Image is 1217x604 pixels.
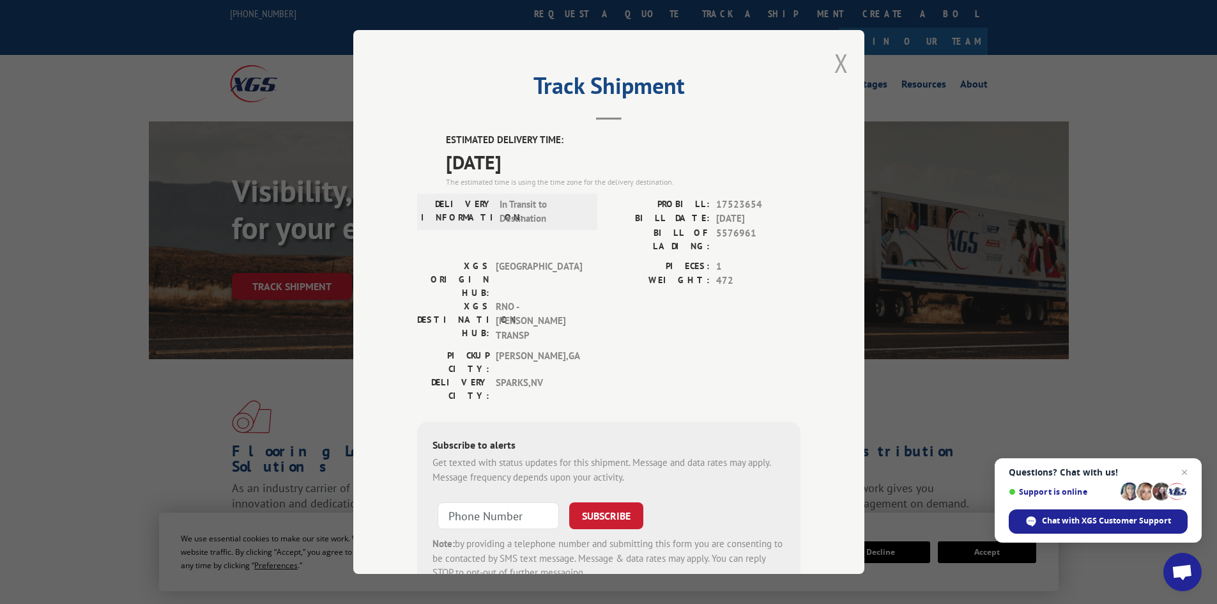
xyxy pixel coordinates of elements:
[438,502,559,529] input: Phone Number
[1009,467,1188,477] span: Questions? Chat with us!
[496,376,582,403] span: SPARKS , NV
[716,259,800,274] span: 1
[432,538,455,550] strong: Note:
[417,259,489,300] label: XGS ORIGIN HUB:
[834,46,848,80] button: Close modal
[609,212,710,226] label: BILL DATE:
[716,212,800,226] span: [DATE]
[496,349,582,376] span: [PERSON_NAME] , GA
[716,274,800,288] span: 472
[716,197,800,212] span: 17523654
[446,148,800,176] span: [DATE]
[1177,465,1192,480] span: Close chat
[446,176,800,188] div: The estimated time is using the time zone for the delivery destination.
[417,300,489,343] label: XGS DESTINATION HUB:
[569,502,643,529] button: SUBSCRIBE
[432,437,785,456] div: Subscribe to alerts
[496,300,582,343] span: RNO - [PERSON_NAME] TRANSP
[432,537,785,580] div: by providing a telephone number and submitting this form you are consenting to be contacted by SM...
[446,133,800,148] label: ESTIMATED DELIVERY TIME:
[1009,487,1116,497] span: Support is online
[1009,509,1188,534] div: Chat with XGS Customer Support
[609,197,710,212] label: PROBILL:
[432,456,785,484] div: Get texted with status updates for this shipment. Message and data rates may apply. Message frequ...
[417,349,489,376] label: PICKUP CITY:
[609,274,710,288] label: WEIGHT:
[1042,515,1171,527] span: Chat with XGS Customer Support
[421,197,493,226] label: DELIVERY INFORMATION:
[609,259,710,274] label: PIECES:
[609,226,710,253] label: BILL OF LADING:
[417,376,489,403] label: DELIVERY CITY:
[496,259,582,300] span: [GEOGRAPHIC_DATA]
[1163,553,1202,591] div: Open chat
[716,226,800,253] span: 5576961
[417,77,800,101] h2: Track Shipment
[500,197,586,226] span: In Transit to Destination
